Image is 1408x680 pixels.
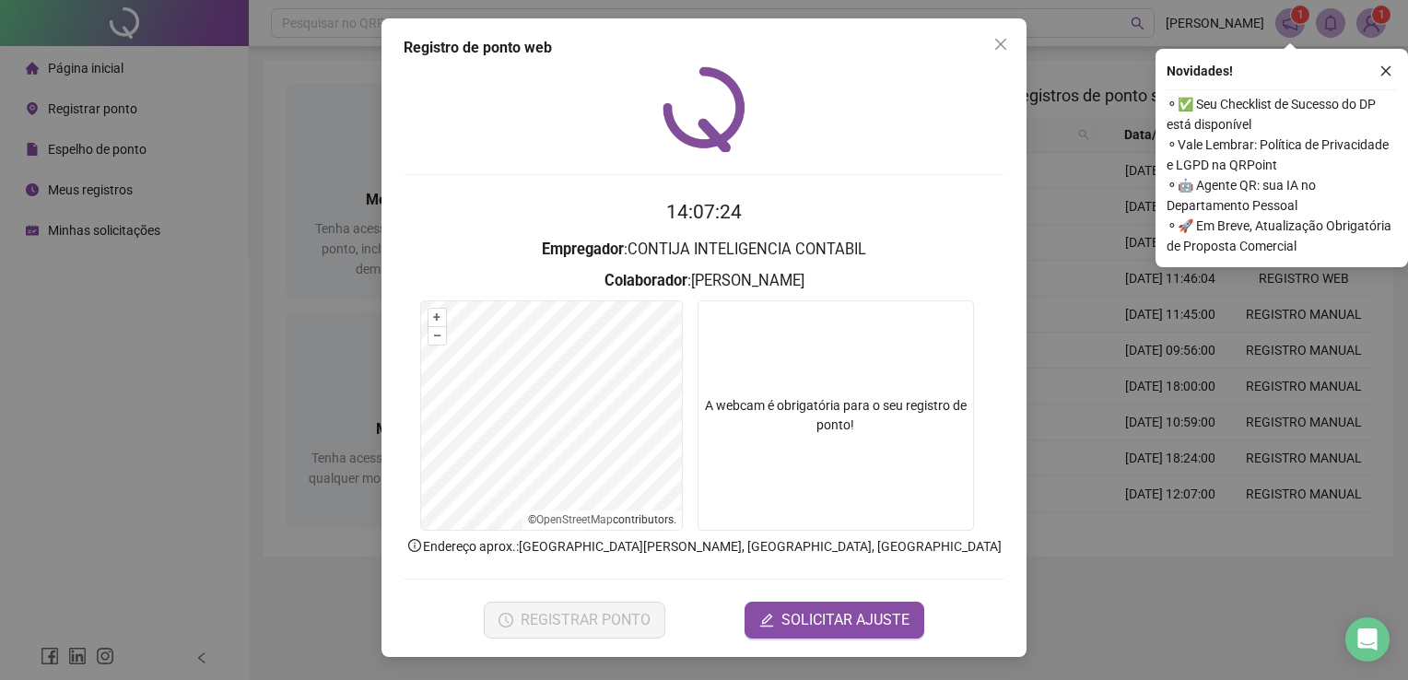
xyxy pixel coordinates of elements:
[666,201,742,223] time: 14:07:24
[663,66,745,152] img: QRPoint
[759,613,774,627] span: edit
[781,609,909,631] span: SOLICITAR AJUSTE
[993,37,1008,52] span: close
[1167,175,1397,216] span: ⚬ 🤖 Agente QR: sua IA no Departamento Pessoal
[536,513,613,526] a: OpenStreetMap
[745,602,924,639] button: editSOLICITAR AJUSTE
[528,513,676,526] li: © contributors.
[484,602,665,639] button: REGISTRAR PONTO
[986,29,1015,59] button: Close
[404,269,1004,293] h3: : [PERSON_NAME]
[406,537,423,554] span: info-circle
[1167,216,1397,256] span: ⚬ 🚀 Em Breve, Atualização Obrigatória de Proposta Comercial
[1345,617,1390,662] div: Open Intercom Messenger
[404,37,1004,59] div: Registro de ponto web
[698,300,974,531] div: A webcam é obrigatória para o seu registro de ponto!
[1379,64,1392,77] span: close
[1167,94,1397,135] span: ⚬ ✅ Seu Checklist de Sucesso do DP está disponível
[428,309,446,326] button: +
[1167,61,1233,81] span: Novidades !
[1167,135,1397,175] span: ⚬ Vale Lembrar: Política de Privacidade e LGPD na QRPoint
[542,240,624,258] strong: Empregador
[604,272,687,289] strong: Colaborador
[404,536,1004,557] p: Endereço aprox. : [GEOGRAPHIC_DATA][PERSON_NAME], [GEOGRAPHIC_DATA], [GEOGRAPHIC_DATA]
[428,327,446,345] button: –
[404,238,1004,262] h3: : CONTIJA INTELIGENCIA CONTABIL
